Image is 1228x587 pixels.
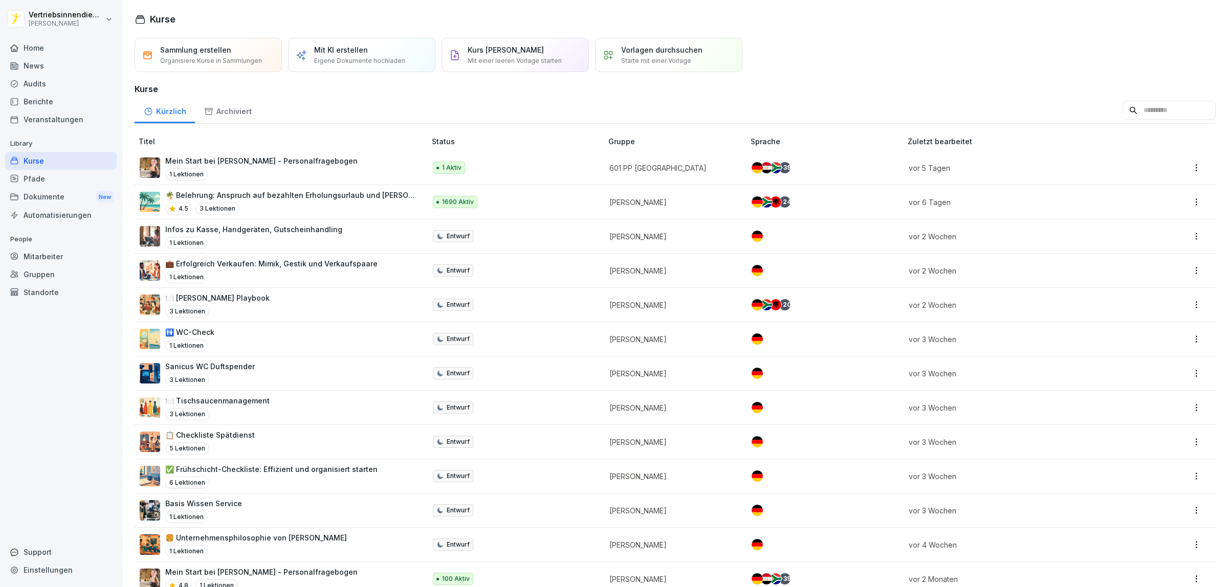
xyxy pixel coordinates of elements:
p: 🍔 Unternehmensphilosophie von [PERSON_NAME] [165,532,347,543]
div: + 20 [779,299,791,310]
div: Audits [5,75,117,93]
p: 4.5 [179,204,188,213]
img: de.svg [752,573,763,584]
img: kv1piqrsvckxew6wyil21tmn.png [140,466,160,486]
img: fus0lrw6br91euh7ojuq1zn4.png [140,295,160,315]
img: za.svg [761,196,772,208]
p: [PERSON_NAME] [609,265,734,276]
p: [PERSON_NAME] [609,505,734,516]
p: vor 4 Wochen [909,539,1125,550]
p: [PERSON_NAME] [609,539,734,550]
img: s9mc00x6ussfrb3lxoajtb4r.png [140,192,160,212]
p: vor 2 Monaten [909,574,1125,584]
p: [PERSON_NAME] [609,334,734,345]
img: elhrexh7bm1zs7xeh2a9f3un.png [140,260,160,281]
a: Gruppen [5,265,117,283]
p: 6 Lektionen [165,477,209,489]
a: Kurse [5,152,117,170]
img: za.svg [761,299,772,310]
p: vor 2 Wochen [909,265,1125,276]
img: de.svg [752,231,763,242]
img: de.svg [752,539,763,550]
a: Mitarbeiter [5,247,117,265]
p: 1 Lektionen [165,340,208,352]
p: Sammlung erstellen [160,44,231,55]
a: Pfade [5,170,117,188]
p: [PERSON_NAME] [609,437,734,447]
p: [PERSON_NAME] [609,471,734,482]
img: aaay8cu0h1hwaqqp9269xjan.png [140,157,160,178]
a: Automatisierungen [5,206,117,224]
p: Sanicus WC Duftspender [165,361,255,372]
p: 🚻 WC-Check [165,327,214,337]
p: Entwurf [447,334,470,344]
p: [PERSON_NAME] [609,368,734,379]
p: 🍽️ Tischsaucenmanagement [165,395,270,406]
div: New [96,191,114,203]
p: 🍽️ [PERSON_NAME] Playbook [165,292,270,303]
div: + 24 [779,196,791,208]
p: Entwurf [447,437,470,446]
a: Veranstaltungen [5,110,117,128]
div: Dokumente [5,188,117,207]
p: [PERSON_NAME] [609,197,734,208]
p: [PERSON_NAME] [609,300,734,310]
img: de.svg [752,505,763,516]
p: Kurs [PERSON_NAME] [468,44,544,55]
p: [PERSON_NAME] [609,402,734,413]
p: 1 Lektionen [165,511,208,523]
p: 1 Lektionen [165,545,208,557]
p: vor 3 Wochen [909,471,1125,482]
img: de.svg [752,333,763,345]
p: 3 Lektionen [165,305,209,318]
img: de.svg [752,162,763,173]
img: de.svg [752,196,763,208]
p: Zuletzt bearbeitet [908,136,1137,147]
p: Mit einer leeren Vorlage starten [468,56,562,65]
img: za.svg [770,573,781,584]
a: Home [5,39,117,57]
p: vor 3 Wochen [909,437,1125,447]
p: 💼 Erfolgreich Verkaufen: Mimik, Gestik und Verkaufspaare [165,258,378,269]
img: l2h2shijmtm51cczhw7odq98.png [140,432,160,452]
a: DokumenteNew [5,188,117,207]
img: de.svg [752,299,763,310]
p: vor 5 Tagen [909,163,1125,173]
a: News [5,57,117,75]
p: Entwurf [447,506,470,515]
p: [PERSON_NAME] [29,20,103,27]
p: People [5,231,117,247]
p: Library [5,136,117,152]
a: Archiviert [195,97,260,123]
p: 601 PP [GEOGRAPHIC_DATA] [609,163,734,173]
img: de.svg [752,265,763,276]
img: luuqjhkzcakh9ccac2pz09oo.png [140,363,160,383]
h1: Kurse [150,12,176,26]
p: 1 Lektionen [165,168,208,180]
a: Berichte [5,93,117,110]
p: 📋 Checkliste Spätdienst [165,430,255,440]
h3: Kurse [135,83,1216,95]
img: de.svg [752,368,763,379]
div: Standorte [5,283,117,301]
p: Entwurf [447,369,470,378]
a: Einstellungen [5,561,117,579]
p: Infos zu Kasse, Handgeräten, Gutscheinhandling [165,224,342,235]
p: ✅ Frühschicht-Checkliste: Effizient und organisiert starten [165,464,378,475]
div: Kürzlich [135,97,195,123]
p: 🌴 Belehrung: Anspruch auf bezahlten Erholungsurlaub und [PERSON_NAME] [165,190,415,200]
p: Mein Start bei [PERSON_NAME] - Personalfragebogen [165,567,358,577]
p: Entwurf [447,266,470,275]
p: Entwurf [447,403,470,412]
p: 3 Lektionen [195,202,239,215]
